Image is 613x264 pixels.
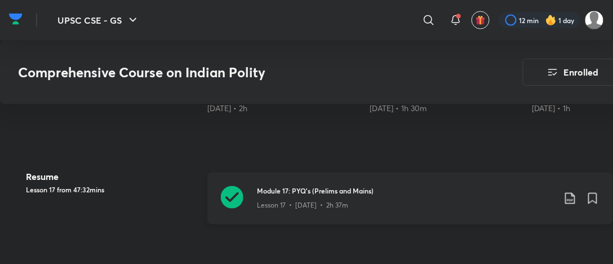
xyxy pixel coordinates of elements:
[585,11,604,30] img: ADITYA
[545,15,557,26] img: streak
[18,64,459,81] h3: Comprehensive Course on Indian Polity
[476,15,486,25] img: avatar
[26,185,198,195] h5: Lesson 17 from 47:32mins
[9,11,23,30] a: Company Logo
[257,186,554,196] h3: Module 17: PYQ’s (Prelims and Mains)
[51,9,146,32] button: UPSC CSE - GS
[472,11,490,29] button: avatar
[207,103,361,114] div: 17th Mar • 2h
[257,201,348,211] p: Lesson 17 • [DATE] • 2h 37m
[9,11,23,28] img: Company Logo
[370,103,523,114] div: 25th Mar • 1h 30m
[26,173,198,182] h4: Resume
[207,173,613,238] a: Module 17: PYQ’s (Prelims and Mains)Lesson 17 • [DATE] • 2h 37m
